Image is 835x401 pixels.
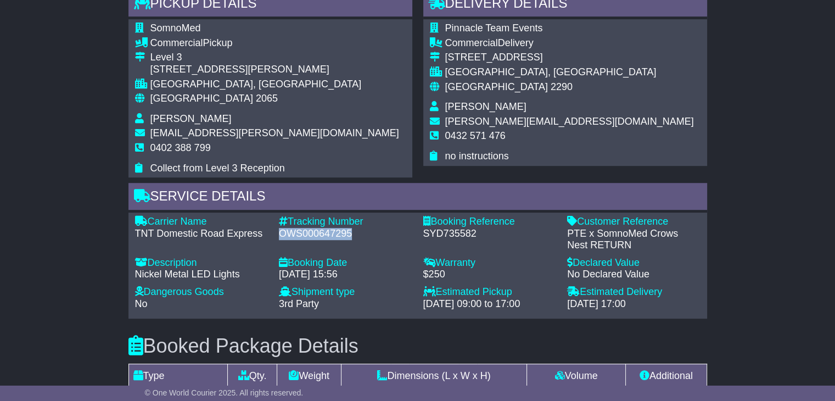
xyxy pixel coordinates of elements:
span: 2290 [551,81,573,92]
span: 3rd Party [279,298,319,309]
span: Collect from Level 3 Reception [150,163,285,174]
div: Estimated Delivery [567,286,700,298]
div: Declared Value [567,257,700,269]
div: Customer Reference [567,216,700,228]
div: Tracking Number [279,216,412,228]
div: No Declared Value [567,269,700,281]
h3: Booked Package Details [128,335,707,357]
span: Commercial [445,37,498,48]
div: [DATE] 17:00 [567,298,700,310]
div: $250 [423,269,557,281]
div: Nickel Metal LED Lights [135,269,268,281]
div: Dangerous Goods [135,286,268,298]
div: Level 3 [150,52,399,64]
div: [STREET_ADDRESS][PERSON_NAME] [150,64,399,76]
div: Booking Reference [423,216,557,228]
div: Pickup [150,37,399,49]
div: Estimated Pickup [423,286,557,298]
span: SomnoMed [150,23,201,34]
span: 2065 [256,93,278,104]
td: Weight [277,364,341,388]
span: [PERSON_NAME][EMAIL_ADDRESS][DOMAIN_NAME] [445,116,694,127]
div: Description [135,257,268,269]
span: © One World Courier 2025. All rights reserved. [145,388,304,397]
span: [PERSON_NAME] [150,113,232,124]
div: Service Details [128,183,707,213]
span: Commercial [150,37,203,48]
div: [GEOGRAPHIC_DATA], [GEOGRAPHIC_DATA] [150,79,399,91]
td: Qty. [227,364,277,388]
span: [EMAIL_ADDRESS][PERSON_NAME][DOMAIN_NAME] [150,127,399,138]
span: Pinnacle Team Events [445,23,543,34]
span: [PERSON_NAME] [445,101,526,112]
span: 0432 571 476 [445,130,506,141]
div: Shipment type [279,286,412,298]
td: Dimensions (L x W x H) [341,364,527,388]
div: Warranty [423,257,557,269]
div: [DATE] 15:56 [279,269,412,281]
div: Carrier Name [135,216,268,228]
div: OWS000647295 [279,228,412,240]
span: [GEOGRAPHIC_DATA] [150,93,253,104]
div: Booking Date [279,257,412,269]
div: TNT Domestic Road Express [135,228,268,240]
div: [GEOGRAPHIC_DATA], [GEOGRAPHIC_DATA] [445,66,694,79]
span: No [135,298,148,309]
div: Delivery [445,37,694,49]
td: Type [128,364,227,388]
td: Additional [626,364,707,388]
div: SYD735582 [423,228,557,240]
div: [STREET_ADDRESS] [445,52,694,64]
span: no instructions [445,151,509,161]
span: [GEOGRAPHIC_DATA] [445,81,548,92]
td: Volume [526,364,625,388]
span: 0402 388 799 [150,142,211,153]
div: PTE x SomnoMed Crows Nest RETURN [567,228,700,252]
div: [DATE] 09:00 to 17:00 [423,298,557,310]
